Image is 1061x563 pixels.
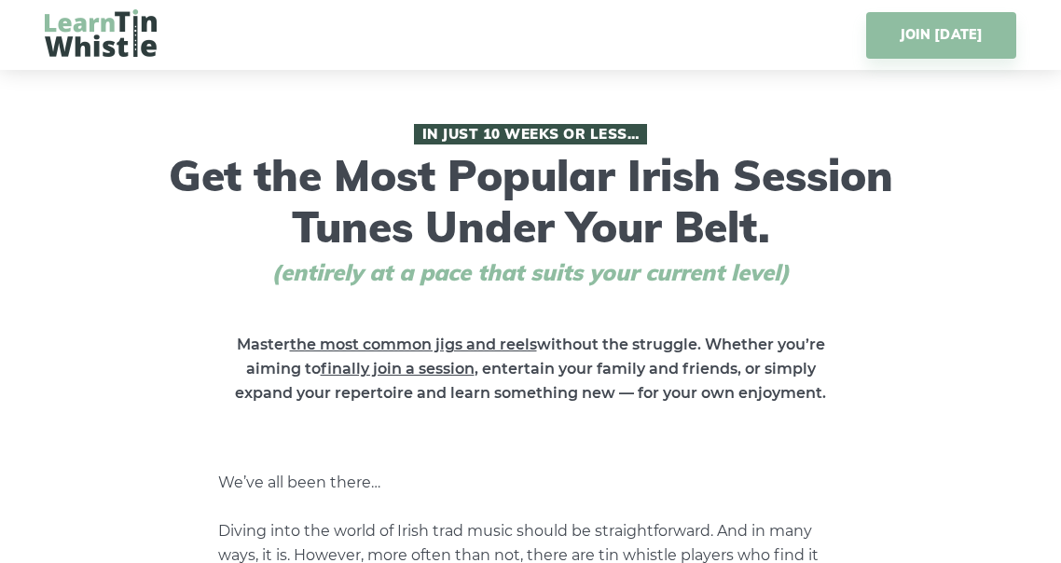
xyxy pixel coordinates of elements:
span: In Just 10 Weeks or Less… [414,124,647,144]
a: JOIN [DATE] [866,12,1016,59]
span: finally join a session [321,360,475,378]
span: the most common jigs and reels [290,336,537,353]
img: LearnTinWhistle.com [45,9,157,57]
strong: Master without the struggle. Whether you’re aiming to , entertain your family and friends, or sim... [235,336,826,402]
span: (entirely at a pace that suits your current level) [237,259,824,286]
h1: Get the Most Popular Irish Session Tunes Under Your Belt. [162,124,899,286]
